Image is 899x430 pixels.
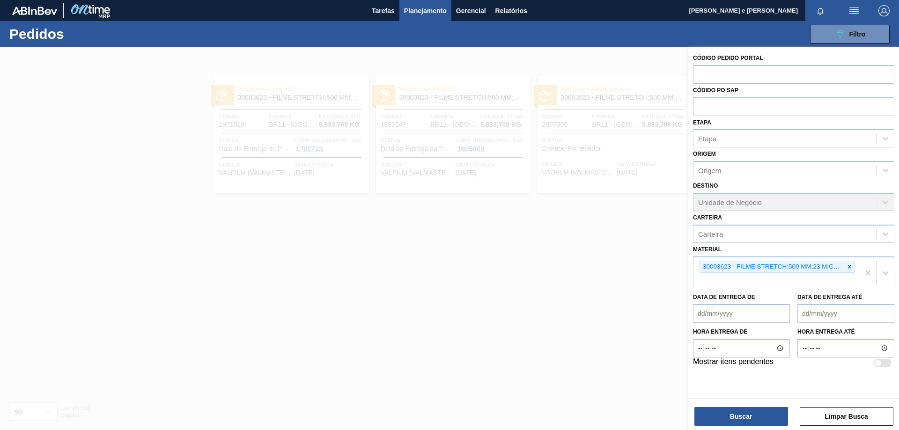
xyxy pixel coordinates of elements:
[805,4,835,17] button: Notificações
[9,29,149,39] h1: Pedidos
[693,119,711,126] label: Etapa
[693,246,722,253] label: Material
[878,5,890,16] img: Logout
[698,230,723,238] div: Carteira
[698,167,721,175] div: Origem
[693,87,738,94] label: Códido PO SAP
[797,294,862,300] label: Data de Entrega até
[849,30,866,38] span: Filtro
[404,5,447,16] span: Planejamento
[693,325,790,339] label: Hora entrega de
[693,182,718,189] label: Destino
[700,261,844,273] div: 30003623 - FILME STRETCH;500 MM;23 MICRA;;HISTRETCH
[12,7,57,15] img: TNhmsLtSVTkK8tSr43FrP2fwEKptu5GPRR3wAAAABJRU5ErkJggg==
[372,5,395,16] span: Tarefas
[693,304,790,323] input: dd/mm/yyyy
[495,5,527,16] span: Relatórios
[456,5,486,16] span: Gerencial
[693,294,755,300] label: Data de Entrega de
[698,135,716,143] div: Etapa
[810,25,890,44] button: Filtro
[693,55,763,61] label: Código Pedido Portal
[797,325,894,339] label: Hora entrega até
[848,5,860,16] img: userActions
[693,214,722,221] label: Carteira
[797,304,894,323] input: dd/mm/yyyy
[693,151,716,157] label: Origem
[693,357,774,369] label: Mostrar itens pendentes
